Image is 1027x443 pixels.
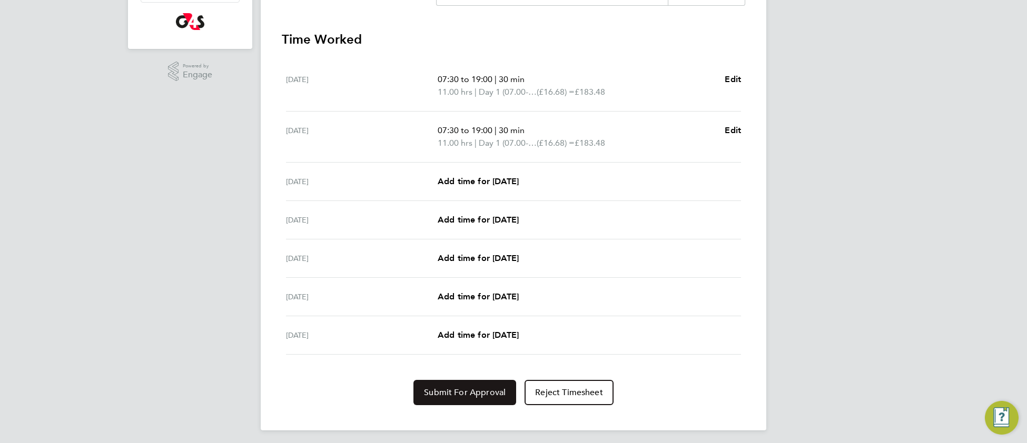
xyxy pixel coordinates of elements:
[438,329,519,341] a: Add time for [DATE]
[495,74,497,84] span: |
[499,74,525,84] span: 30 min
[438,74,492,84] span: 07:30 to 19:00
[575,87,605,97] span: £183.48
[438,214,519,226] a: Add time for [DATE]
[725,73,741,86] a: Edit
[575,138,605,148] span: £183.48
[438,138,472,148] span: 11.00 hrs
[168,62,213,82] a: Powered byEngage
[183,71,212,79] span: Engage
[475,138,477,148] span: |
[183,62,212,71] span: Powered by
[535,387,603,398] span: Reject Timesheet
[438,215,519,225] span: Add time for [DATE]
[438,290,519,303] a: Add time for [DATE]
[438,125,492,135] span: 07:30 to 19:00
[725,124,741,137] a: Edit
[286,175,438,188] div: [DATE]
[725,74,741,84] span: Edit
[438,291,519,301] span: Add time for [DATE]
[424,387,506,398] span: Submit For Approval
[286,290,438,303] div: [DATE]
[413,380,516,405] button: Submit For Approval
[286,252,438,265] div: [DATE]
[286,329,438,341] div: [DATE]
[438,87,472,97] span: 11.00 hrs
[286,73,438,98] div: [DATE]
[985,401,1019,435] button: Engage Resource Center
[438,330,519,340] span: Add time for [DATE]
[141,13,240,30] a: Go to home page
[537,87,575,97] span: (£16.68) =
[479,137,537,149] span: Day 1 (07.00-20.00)
[286,124,438,149] div: [DATE]
[475,87,477,97] span: |
[438,175,519,188] a: Add time for [DATE]
[537,138,575,148] span: (£16.68) =
[176,13,204,30] img: g4s-logo-retina.png
[438,252,519,265] a: Add time for [DATE]
[499,125,525,135] span: 30 min
[725,125,741,135] span: Edit
[438,176,519,186] span: Add time for [DATE]
[479,86,537,98] span: Day 1 (07.00-20.00)
[495,125,497,135] span: |
[282,31,745,48] h3: Time Worked
[286,214,438,226] div: [DATE]
[438,253,519,263] span: Add time for [DATE]
[525,380,614,405] button: Reject Timesheet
